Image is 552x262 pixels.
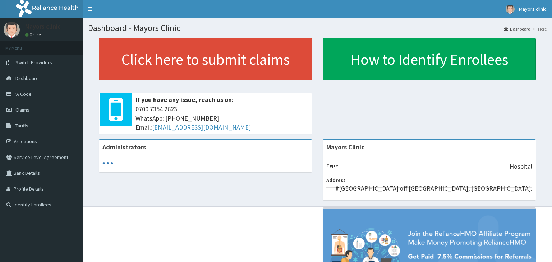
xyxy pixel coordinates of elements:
strong: Mayors Clinic [326,143,364,151]
b: If you have any issue, reach us on: [135,95,234,104]
b: Address [326,177,346,183]
li: Here [531,26,547,32]
span: Claims [15,107,29,113]
a: How to Identify Enrollees [323,38,536,80]
span: Switch Providers [15,59,52,66]
b: Type [326,162,338,169]
span: Tariffs [15,122,28,129]
a: Click here to submit claims [99,38,312,80]
h1: Dashboard - Mayors Clinic [88,23,547,33]
a: Dashboard [504,26,530,32]
img: User Image [506,5,515,14]
p: Mayors clinic [25,23,61,30]
a: [EMAIL_ADDRESS][DOMAIN_NAME] [152,123,251,131]
b: Administrators [102,143,146,151]
span: Mayors clinic [519,6,547,12]
span: 0700 7354 2623 WhatsApp: [PHONE_NUMBER] Email: [135,104,308,132]
a: Online [25,32,42,37]
span: Dashboard [15,75,39,81]
p: Hospital [510,162,532,171]
svg: audio-loading [102,158,113,169]
p: #[GEOGRAPHIC_DATA] off [GEOGRAPHIC_DATA], [GEOGRAPHIC_DATA]. [335,184,532,193]
img: User Image [4,22,20,38]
